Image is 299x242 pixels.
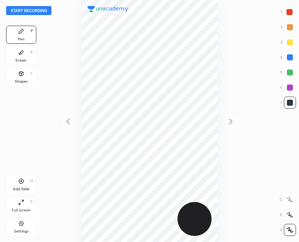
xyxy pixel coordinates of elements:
img: logo.38c385cc.svg [87,6,128,12]
button: Start recording [6,6,51,15]
div: C [280,194,296,206]
div: P [31,29,33,33]
div: E [31,50,33,54]
div: Settings [14,230,28,233]
div: X [280,209,296,221]
div: 4 [280,51,296,63]
div: Full screen [12,208,31,212]
div: Pen [18,37,25,41]
div: Shapes [15,80,28,83]
div: F [31,200,33,204]
div: Eraser [16,59,27,62]
div: 2 [280,21,296,33]
div: 7 [280,97,296,109]
div: Z [280,224,296,236]
div: 1 [280,6,296,18]
div: Add Slide [13,187,30,191]
div: 3 [280,36,296,48]
div: H [30,179,33,183]
div: 5 [280,66,296,79]
div: 6 [280,82,296,94]
div: L [31,71,33,75]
